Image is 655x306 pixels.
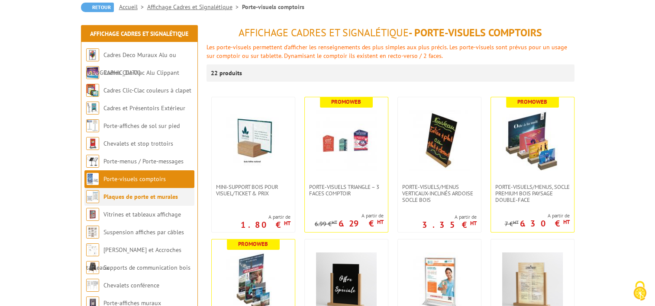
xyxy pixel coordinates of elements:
[238,240,268,248] b: Promoweb
[629,280,651,302] img: Cookies (fenêtre modale)
[86,246,181,271] a: [PERSON_NAME] et Accroches tableaux
[86,226,99,239] img: Suspension affiches par câbles
[81,3,114,12] a: Retour
[103,210,181,218] a: Vitrines et tableaux affichage
[505,221,519,227] p: 7 €
[520,221,570,226] p: 6.30 €
[316,110,377,171] img: Porte-visuels triangle – 3 faces comptoir
[339,221,384,226] p: 6.29 €
[86,279,99,292] img: Chevalets conférence
[86,51,176,76] a: Cadres Deco Muraux Alu ou [GEOGRAPHIC_DATA]
[86,190,99,203] img: Plaques de porte et murales
[119,3,147,11] a: Accueil
[86,137,99,150] img: Chevalets et stop trottoirs
[86,155,99,168] img: Porte-menus / Porte-messages
[103,140,173,147] a: Chevalets et stop trottoirs
[103,228,184,236] a: Suspension affiches par câbles
[239,26,409,39] span: Affichage Cadres et Signalétique
[377,218,384,226] sup: HT
[103,193,178,201] a: Plaques de porte et murales
[211,64,243,82] p: 22 produits
[103,281,159,289] a: Chevalets conférence
[90,30,188,38] a: Affichage Cadres et Signalétique
[332,219,337,225] sup: HT
[491,184,574,203] a: PORTE-VISUELS/MENUS, SOCLE PREMIUM BOIS PAYSAGE DOUBLE-FACE
[86,102,99,115] img: Cadres et Présentoirs Extérieur
[86,208,99,221] img: Vitrines et tableaux affichage
[563,218,570,226] sup: HT
[86,48,99,61] img: Cadres Deco Muraux Alu ou Bois
[495,184,570,203] span: PORTE-VISUELS/MENUS, SOCLE PREMIUM BOIS PAYSAGE DOUBLE-FACE
[241,222,290,227] p: 1.80 €
[216,184,290,197] span: Mini-support bois pour visuel/ticket & prix
[86,243,99,256] img: Cimaises et Accroches tableaux
[86,119,99,132] img: Porte-affiches de sol sur pied
[305,184,388,197] a: Porte-visuels triangle – 3 faces comptoir
[402,184,477,203] span: Porte-Visuels/Menus verticaux-inclinés ardoise socle bois
[625,277,655,306] button: Cookies (fenêtre modale)
[86,172,99,185] img: Porte-visuels comptoirs
[315,221,337,227] p: 6.99 €
[284,220,290,227] sup: HT
[212,184,295,197] a: Mini-support bois pour visuel/ticket & prix
[517,98,547,105] b: Promoweb
[470,220,477,227] sup: HT
[409,110,470,171] img: Porte-Visuels/Menus verticaux-inclinés ardoise socle bois
[103,86,191,94] a: Cadres Clic-Clac couleurs à clapet
[505,212,570,219] span: A partir de
[422,222,477,227] p: 3.35 €
[502,110,563,171] img: PORTE-VISUELS/MENUS, SOCLE PREMIUM BOIS PAYSAGE DOUBLE-FACE
[103,157,184,165] a: Porte-menus / Porte-messages
[103,122,180,130] a: Porte-affiches de sol sur pied
[103,175,166,183] a: Porte-visuels comptoirs
[103,264,190,271] a: Supports de communication bois
[207,43,567,60] span: Les porte-visuels permettent d'afficher les renseignements des plus simples aux plus précis. Les ...
[103,69,179,76] a: Cadres Clic-Clac Alu Clippant
[398,184,481,203] a: Porte-Visuels/Menus verticaux-inclinés ardoise socle bois
[147,3,242,11] a: Affichage Cadres et Signalétique
[331,98,361,105] b: Promoweb
[513,219,519,225] sup: HT
[242,3,304,11] li: Porte-visuels comptoirs
[103,104,185,112] a: Cadres et Présentoirs Extérieur
[207,27,574,38] h1: - Porte-visuels comptoirs
[309,184,384,197] span: Porte-visuels triangle – 3 faces comptoir
[422,214,477,220] span: A partir de
[223,110,284,171] img: Mini-support bois pour visuel/ticket & prix
[86,84,99,97] img: Cadres Clic-Clac couleurs à clapet
[241,214,290,220] span: A partir de
[315,212,384,219] span: A partir de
